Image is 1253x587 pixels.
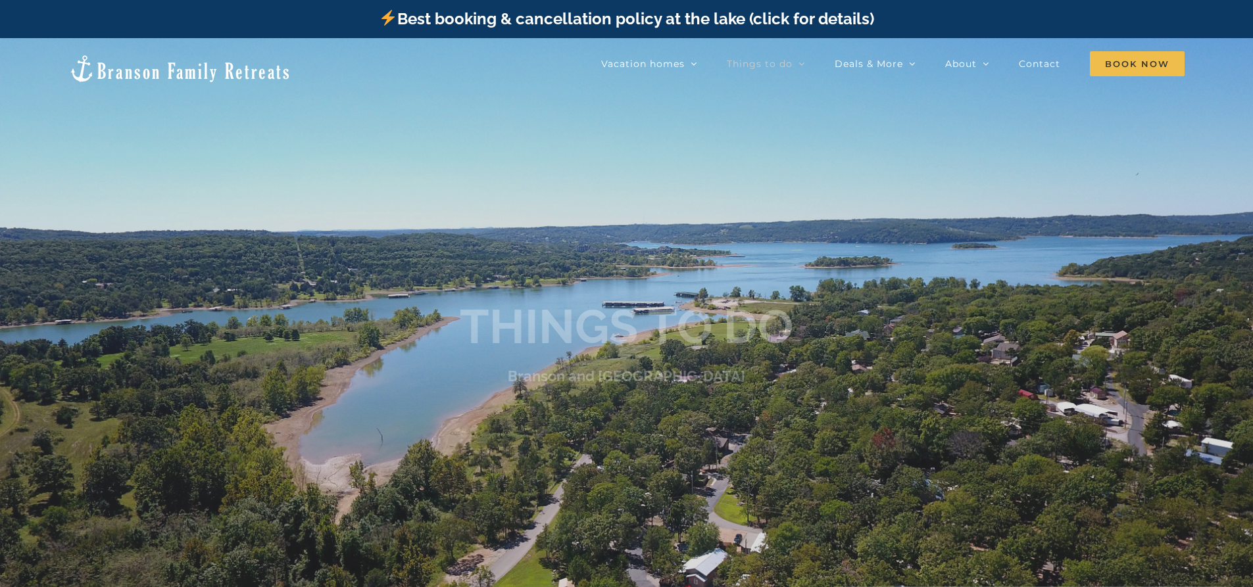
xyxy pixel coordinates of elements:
[727,51,805,77] a: Things to do
[1090,51,1185,76] span: Book Now
[601,51,1185,77] nav: Main Menu
[835,51,916,77] a: Deals & More
[601,59,685,68] span: Vacation homes
[68,54,291,83] img: Branson Family Retreats Logo
[727,59,793,68] span: Things to do
[460,299,793,355] b: THINGS TO DO
[380,10,396,26] img: ⚡️
[1019,59,1060,68] span: Contact
[945,51,989,77] a: About
[835,59,903,68] span: Deals & More
[508,367,745,385] h3: Branson and [GEOGRAPHIC_DATA]
[1019,51,1060,77] a: Contact
[379,9,873,28] a: Best booking & cancellation policy at the lake (click for details)
[1090,51,1185,77] a: Book Now
[945,59,977,68] span: About
[601,51,697,77] a: Vacation homes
